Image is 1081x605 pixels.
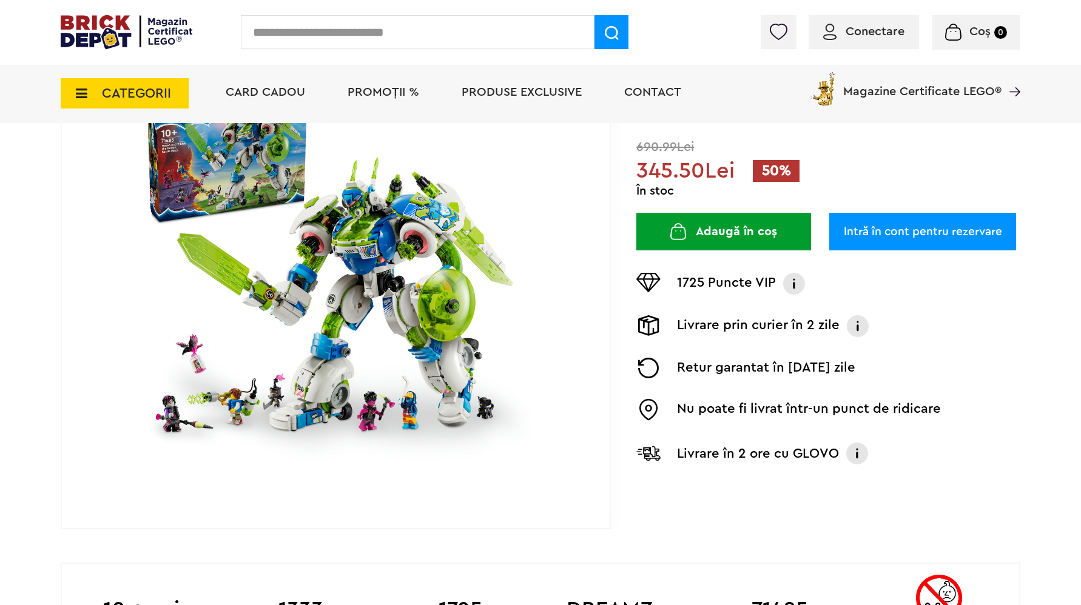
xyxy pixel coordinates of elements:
[845,441,869,466] img: Info livrare cu GLOVO
[677,273,776,295] p: 1725 Puncte VIP
[994,26,1007,39] small: 0
[753,160,800,182] span: 50%
[636,446,661,461] img: Livrare Glovo
[782,273,806,295] img: Info VIP
[636,273,661,292] img: Puncte VIP
[677,358,855,378] p: Retur garantat în [DATE] zile
[823,25,904,38] a: Conectare
[462,86,582,98] a: Produse exclusive
[636,213,811,250] button: Adaugă în coș
[102,87,171,100] span: CATEGORII
[846,25,904,38] span: Conectare
[969,25,991,38] span: Coș
[624,86,681,98] a: Contact
[677,444,839,463] p: Livrare în 2 ore cu GLOVO
[636,185,1020,197] div: În stoc
[226,86,305,98] a: Card Cadou
[348,86,419,98] a: PROMOȚII %
[141,73,531,463] img: Robotul de lupta al lui Mateo si al Cavalerului Z-Blob
[1002,70,1020,82] a: Magazine Certificate LEGO®
[636,358,661,378] img: Returnare
[846,315,870,337] img: Info livrare prin curier
[677,315,840,337] p: Livrare prin curier în 2 zile
[636,160,735,182] span: 345.50Lei
[843,70,1002,98] span: Magazine Certificate LEGO®
[636,315,661,336] img: Livrare
[636,399,661,421] img: Easybox
[636,141,1020,153] span: 690.99Lei
[829,213,1016,250] a: Intră în cont pentru rezervare
[677,399,941,421] p: Nu poate fi livrat într-un punct de ridicare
